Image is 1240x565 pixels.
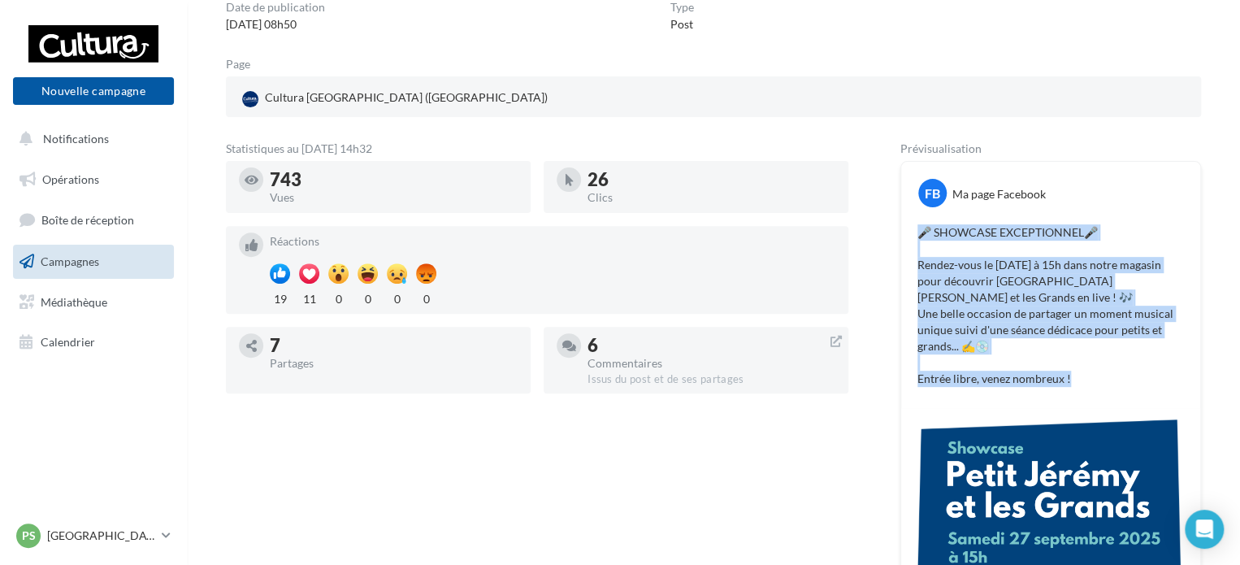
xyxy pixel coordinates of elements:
div: Issus du post et de ses partages [587,372,835,387]
p: 🎤 SHOWCASE EXCEPTIONNEL🎤 Rendez-vous le [DATE] à 15h dans notre magasin pour découvrir [GEOGRAPHI... [917,224,1184,387]
div: 743 [270,171,518,189]
span: Calendrier [41,335,95,349]
div: Page [226,59,263,70]
button: Notifications [10,122,171,156]
a: Opérations [10,163,177,197]
div: 11 [299,288,319,307]
div: Commentaires [587,358,835,369]
div: Clics [587,192,835,203]
span: Campagnes [41,254,99,268]
span: PS [22,528,36,544]
span: Opérations [42,172,99,186]
button: Nouvelle campagne [13,77,174,105]
div: Partages [270,358,518,369]
div: Open Intercom Messenger [1185,510,1224,549]
div: Type [670,2,694,13]
a: Médiathèque [10,285,177,319]
div: 0 [358,288,378,307]
span: Médiathèque [41,294,107,308]
div: 0 [416,288,436,307]
div: 26 [587,171,835,189]
div: Statistiques au [DATE] 14h32 [226,143,848,154]
div: 19 [270,288,290,307]
div: 6 [587,337,835,354]
div: FB [918,179,947,207]
div: Prévisualisation [900,143,1201,154]
p: [GEOGRAPHIC_DATA] [47,528,155,544]
div: Date de publication [226,2,325,13]
div: Post [670,16,694,33]
a: Cultura [GEOGRAPHIC_DATA] ([GEOGRAPHIC_DATA]) [239,86,555,111]
span: Boîte de réception [41,213,134,227]
div: 0 [387,288,407,307]
a: PS [GEOGRAPHIC_DATA] [13,520,174,551]
div: [DATE] 08h50 [226,16,325,33]
a: Calendrier [10,325,177,359]
div: Cultura [GEOGRAPHIC_DATA] ([GEOGRAPHIC_DATA]) [239,86,551,111]
div: 7 [270,337,518,354]
div: Vues [270,192,518,203]
div: Réactions [270,236,835,247]
div: Ma page Facebook [952,186,1046,202]
a: Campagnes [10,245,177,279]
a: Boîte de réception [10,202,177,237]
span: Notifications [43,132,109,146]
div: 0 [328,288,349,307]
